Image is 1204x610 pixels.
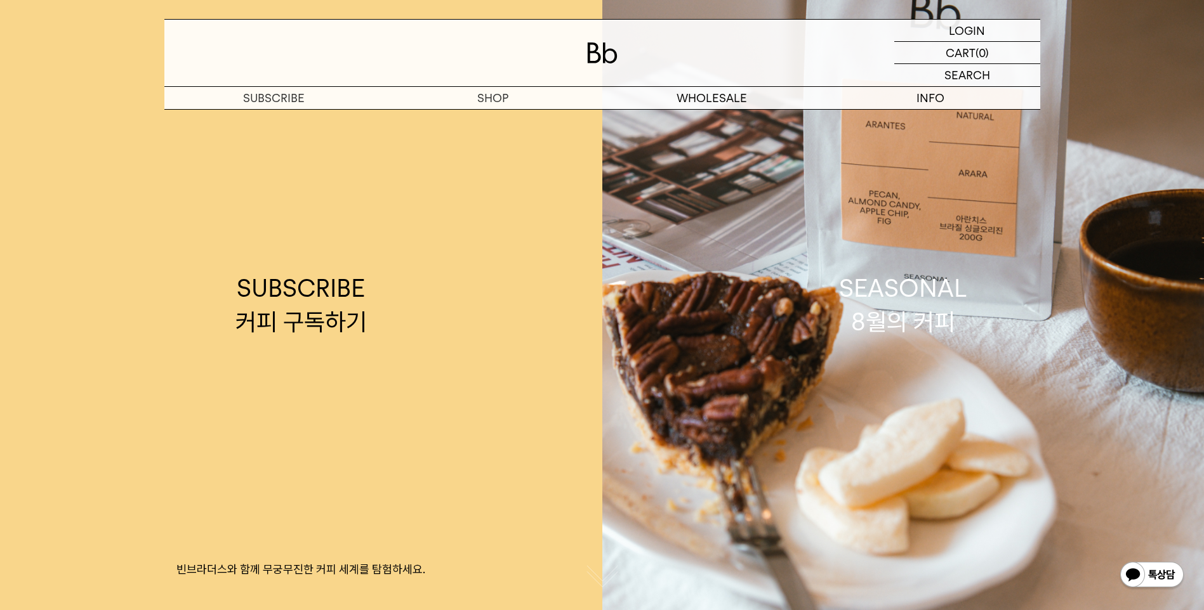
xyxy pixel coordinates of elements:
[821,87,1040,109] p: INFO
[602,87,821,109] p: WHOLESALE
[383,87,602,109] a: SHOP
[894,42,1040,64] a: CART (0)
[1119,561,1185,591] img: 카카오톡 채널 1:1 채팅 버튼
[587,42,618,63] img: 로고
[894,20,1040,42] a: LOGIN
[944,64,990,86] p: SEARCH
[839,271,967,339] div: SEASONAL 8월의 커피
[235,271,367,339] div: SUBSCRIBE 커피 구독하기
[164,87,383,109] a: SUBSCRIBE
[946,42,976,63] p: CART
[976,42,989,63] p: (0)
[949,20,985,41] p: LOGIN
